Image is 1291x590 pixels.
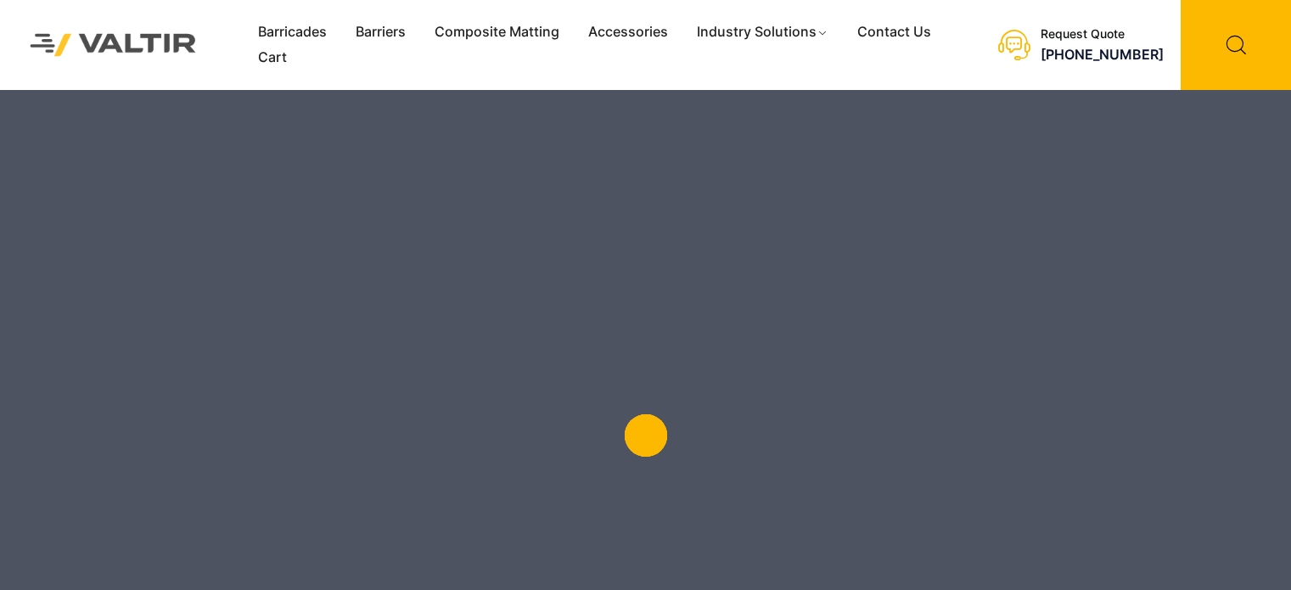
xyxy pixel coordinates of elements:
[341,20,420,45] a: Barriers
[420,20,574,45] a: Composite Matting
[1041,46,1164,63] a: [PHONE_NUMBER]
[13,16,214,73] img: Valtir Rentals
[244,20,341,45] a: Barricades
[682,20,843,45] a: Industry Solutions
[244,45,301,70] a: Cart
[574,20,682,45] a: Accessories
[1041,27,1164,42] div: Request Quote
[843,20,946,45] a: Contact Us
